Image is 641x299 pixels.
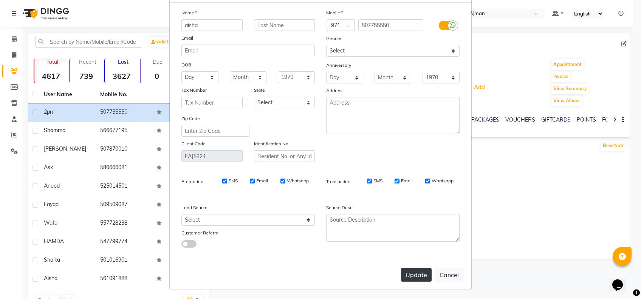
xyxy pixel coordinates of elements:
[181,230,220,236] label: Customer Referral
[401,177,413,184] label: Email
[326,178,350,185] label: Transaction
[181,150,243,162] input: Client Code
[373,177,382,184] label: SMS
[435,268,464,282] button: Cancel
[401,268,432,282] button: Update
[181,35,193,42] label: Email
[181,140,206,147] label: Client Code
[358,19,424,31] input: Mobile
[181,178,203,185] label: Promotion
[254,19,315,31] input: Last Name
[181,97,243,108] input: Tax Number
[326,204,352,211] label: Source Desc
[326,9,343,16] label: Mobile
[256,177,268,184] label: Email
[609,269,633,291] iframe: chat widget
[181,87,207,94] label: Tax Number
[326,87,344,94] label: Address
[181,115,200,122] label: Zip Code
[181,9,197,16] label: Name
[254,140,290,147] label: Identification No.
[254,150,315,162] input: Resident No. or Any Id
[181,62,191,68] label: DOB
[181,45,315,56] input: Email
[326,62,351,69] label: Anniversary
[181,125,249,137] input: Enter Zip Code
[181,19,243,31] input: First Name
[432,177,454,184] label: Whatsapp
[254,87,265,94] label: State
[326,35,342,42] label: Gender
[287,177,309,184] label: Whatsapp
[229,177,238,184] label: SMS
[181,204,207,211] label: Lead Source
